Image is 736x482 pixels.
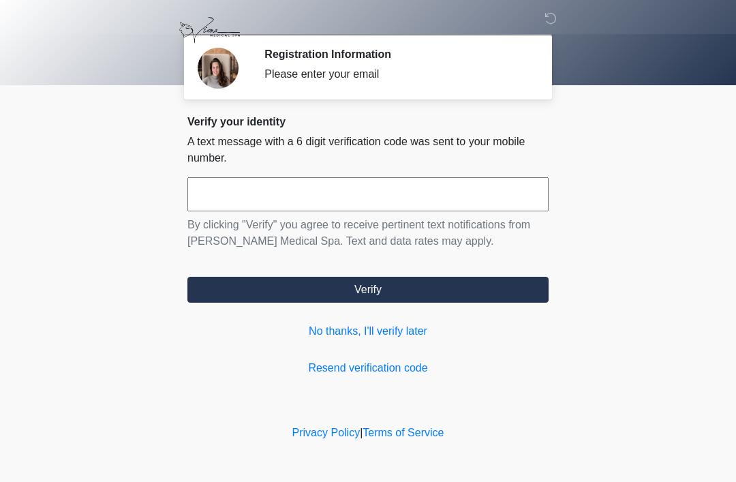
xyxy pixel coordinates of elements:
[292,427,361,438] a: Privacy Policy
[187,134,549,166] p: A text message with a 6 digit verification code was sent to your mobile number.
[198,48,239,89] img: Agent Avatar
[187,360,549,376] a: Resend verification code
[363,427,444,438] a: Terms of Service
[264,66,528,82] div: Please enter your email
[187,323,549,340] a: No thanks, I'll verify later
[187,277,549,303] button: Verify
[174,10,245,50] img: Viona Medical Spa Logo
[360,427,363,438] a: |
[187,115,549,128] h2: Verify your identity
[187,217,549,250] p: By clicking "Verify" you agree to receive pertinent text notifications from [PERSON_NAME] Medical...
